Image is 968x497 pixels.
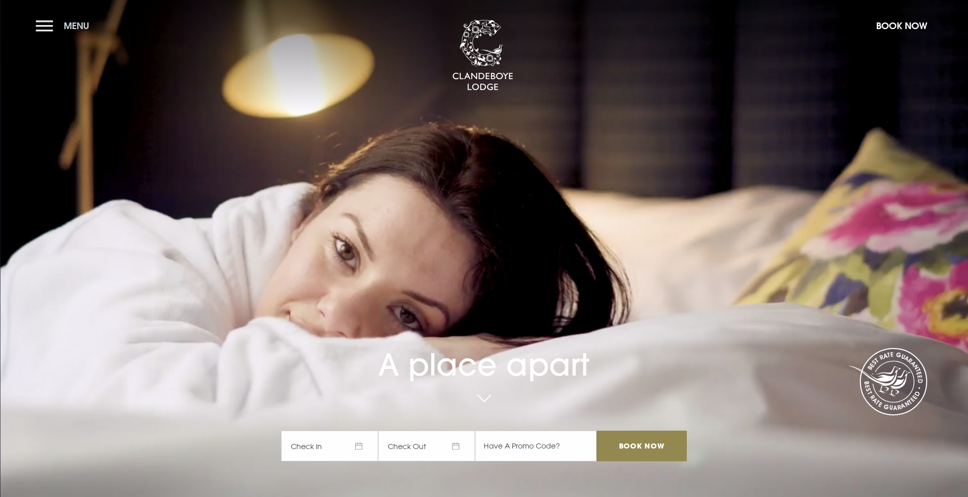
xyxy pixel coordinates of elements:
[281,316,686,383] h1: A place apart
[597,431,686,461] input: Book Now
[378,431,475,461] span: Check Out
[36,15,94,37] button: Menu
[64,20,89,32] span: Menu
[475,431,597,461] input: Have A Promo Code?
[871,15,932,37] button: Book Now
[281,431,378,461] span: Check In
[452,20,513,91] img: Clandeboye Lodge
